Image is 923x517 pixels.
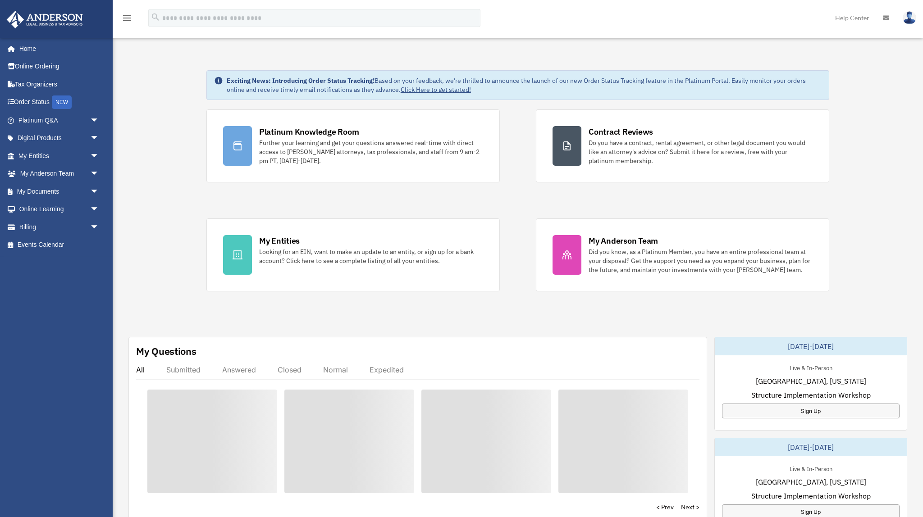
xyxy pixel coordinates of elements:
div: My Questions [136,345,196,358]
a: Contract Reviews Do you have a contract, rental agreement, or other legal document you would like... [536,109,829,182]
div: Live & In-Person [782,463,840,473]
a: Online Learningarrow_drop_down [6,200,113,218]
a: Platinum Q&Aarrow_drop_down [6,111,113,129]
a: Platinum Knowledge Room Further your learning and get your questions answered real-time with dire... [206,109,500,182]
a: Billingarrow_drop_down [6,218,113,236]
a: My Entities Looking for an EIN, want to make an update to an entity, or sign up for a bank accoun... [206,218,500,291]
a: Click Here to get started! [401,86,471,94]
span: arrow_drop_down [90,165,108,183]
div: Did you know, as a Platinum Member, you have an entire professional team at your disposal? Get th... [589,247,813,274]
img: Anderson Advisors Platinum Portal [4,11,86,28]
span: arrow_drop_down [90,182,108,201]
a: Tax Organizers [6,75,113,93]
div: Live & In-Person [782,363,840,372]
strong: Exciting News: Introducing Order Status Tracking! [227,77,375,85]
a: My Entitiesarrow_drop_down [6,147,113,165]
span: [GEOGRAPHIC_DATA], [US_STATE] [756,376,866,386]
div: All [136,365,145,374]
div: Platinum Knowledge Room [259,126,359,137]
div: Normal [323,365,348,374]
i: menu [122,13,133,23]
div: Looking for an EIN, want to make an update to an entity, or sign up for a bank account? Click her... [259,247,483,265]
i: search [151,12,160,22]
a: My Anderson Team Did you know, as a Platinum Member, you have an entire professional team at your... [536,218,829,291]
a: Sign Up [722,404,900,418]
a: Next > [681,503,699,512]
div: My Entities [259,235,300,246]
div: [DATE]-[DATE] [715,337,907,355]
a: Digital Productsarrow_drop_down [6,129,113,147]
div: Do you have a contract, rental agreement, or other legal document you would like an attorney's ad... [589,138,813,165]
a: Events Calendar [6,236,113,254]
div: Answered [222,365,256,374]
div: [DATE]-[DATE] [715,438,907,456]
span: arrow_drop_down [90,218,108,236]
div: Based on your feedback, we're thrilled to announce the launch of our new Order Status Tracking fe... [227,76,822,94]
a: Order StatusNEW [6,93,113,112]
div: NEW [52,95,72,109]
span: Structure Implementation Workshop [751,390,871,400]
div: Contract Reviews [589,126,653,137]
a: menu [122,16,133,23]
span: arrow_drop_down [90,129,108,148]
div: Further your learning and get your questions answered real-time with direct access to [PERSON_NAM... [259,138,483,165]
span: [GEOGRAPHIC_DATA], [US_STATE] [756,476,866,487]
a: My Documentsarrow_drop_down [6,182,113,200]
div: Submitted [166,365,201,374]
span: arrow_drop_down [90,147,108,165]
a: < Prev [656,503,674,512]
img: User Pic [903,11,916,24]
a: Home [6,40,108,58]
div: Closed [278,365,302,374]
span: Structure Implementation Workshop [751,490,871,501]
div: Expedited [370,365,404,374]
span: arrow_drop_down [90,200,108,219]
a: My Anderson Teamarrow_drop_down [6,165,113,183]
div: My Anderson Team [589,235,658,246]
a: Online Ordering [6,58,113,76]
span: arrow_drop_down [90,111,108,130]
